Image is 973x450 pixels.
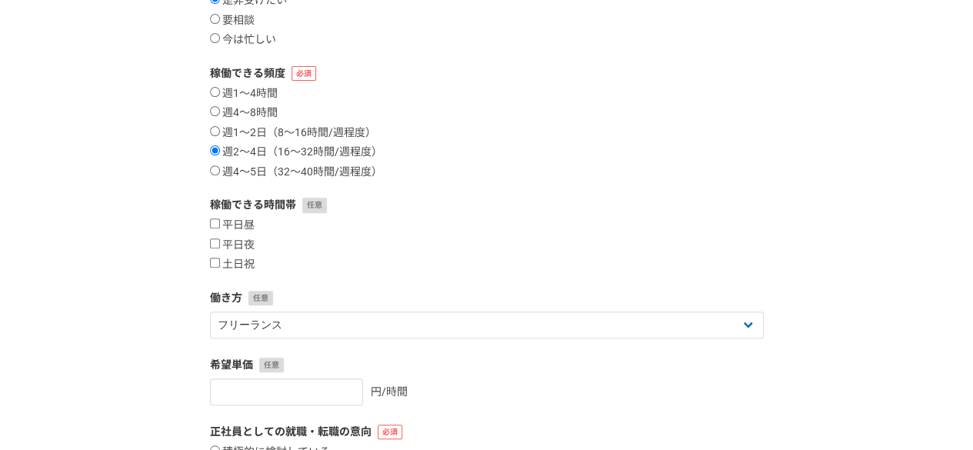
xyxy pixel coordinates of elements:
label: 働き方 [210,290,764,306]
input: 週1〜4時間 [210,87,220,97]
label: 週4〜5日（32〜40時間/週程度） [210,165,382,179]
label: 稼働できる時間帯 [210,197,764,213]
label: 今は忙しい [210,33,276,47]
input: 週1〜2日（8〜16時間/週程度） [210,126,220,136]
label: 週1〜4時間 [210,87,278,101]
label: 正社員としての就職・転職の意向 [210,424,764,440]
input: 平日昼 [210,218,220,228]
span: 円/時間 [371,385,408,398]
label: 平日昼 [210,218,255,232]
label: 希望単価 [210,357,764,373]
input: 今は忙しい [210,33,220,43]
label: 要相談 [210,14,255,28]
label: 週2〜4日（16〜32時間/週程度） [210,145,382,159]
input: 土日祝 [210,258,220,268]
input: 週4〜5日（32〜40時間/週程度） [210,165,220,175]
input: 週2〜4日（16〜32時間/週程度） [210,145,220,155]
label: 稼働できる頻度 [210,65,764,82]
label: 週1〜2日（8〜16時間/週程度） [210,126,376,140]
label: 平日夜 [210,238,255,252]
input: 週4〜8時間 [210,106,220,116]
input: 要相談 [210,14,220,24]
label: 土日祝 [210,258,255,272]
input: 平日夜 [210,238,220,248]
label: 週4〜8時間 [210,106,278,120]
